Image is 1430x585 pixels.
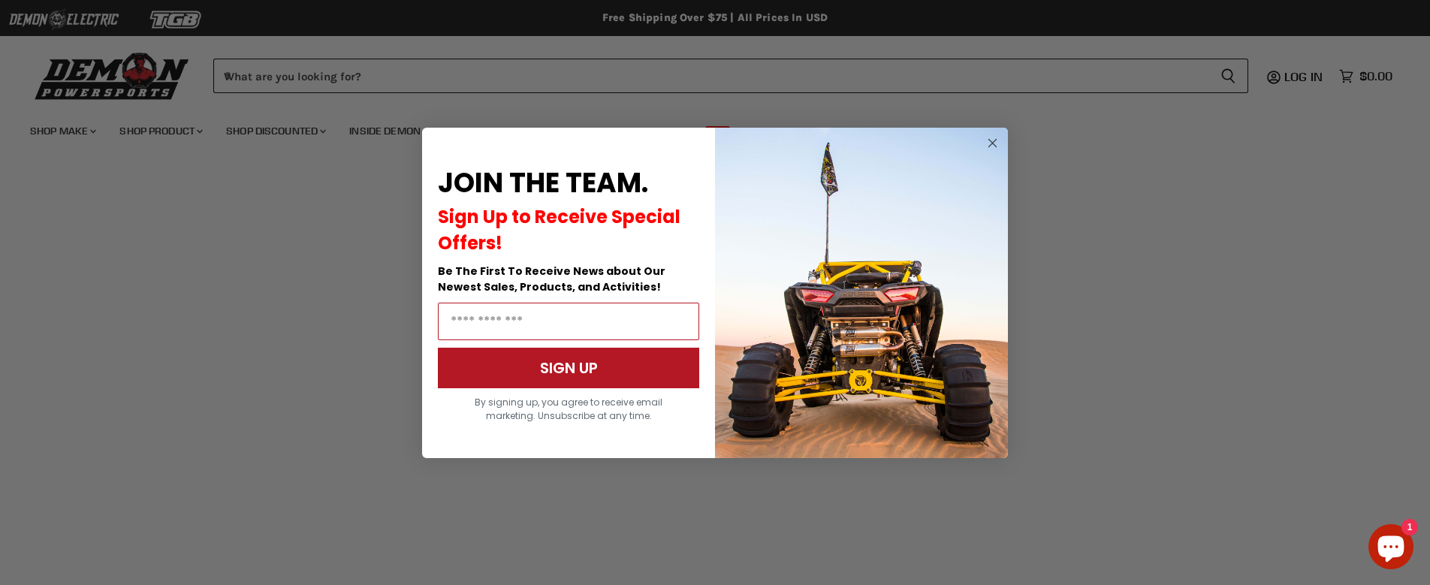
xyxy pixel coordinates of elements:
span: By signing up, you agree to receive email marketing. Unsubscribe at any time. [475,396,662,422]
button: SIGN UP [438,348,699,388]
span: Be The First To Receive News about Our Newest Sales, Products, and Activities! [438,264,665,294]
img: a9095488-b6e7-41ba-879d-588abfab540b.jpeg [715,128,1008,458]
inbox-online-store-chat: Shopify online store chat [1364,524,1418,573]
span: JOIN THE TEAM. [438,164,648,202]
span: Sign Up to Receive Special Offers! [438,204,680,255]
button: Close dialog [983,134,1002,152]
input: Email Address [438,303,699,340]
